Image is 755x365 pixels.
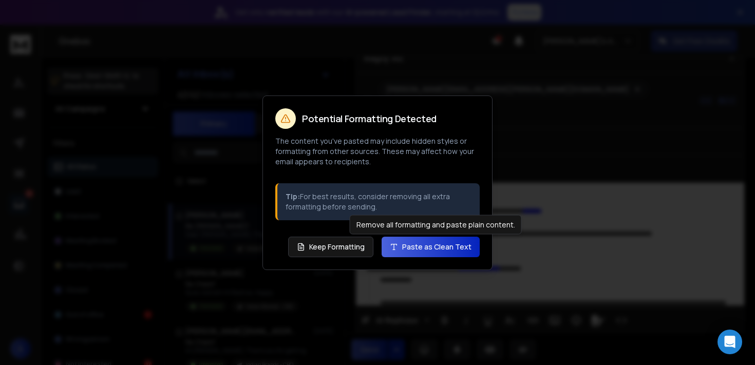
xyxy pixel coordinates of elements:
div: Open Intercom Messenger [718,330,742,354]
p: For best results, consider removing all extra formatting before sending. [286,191,471,212]
div: Remove all formatting and paste plain content. [350,215,522,235]
button: Paste as Clean Text [382,237,480,257]
h2: Potential Formatting Detected [302,114,437,123]
p: The content you've pasted may include hidden styles or formatting from other sources. These may a... [275,136,480,167]
button: Keep Formatting [288,237,373,257]
strong: Tip: [286,191,300,201]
